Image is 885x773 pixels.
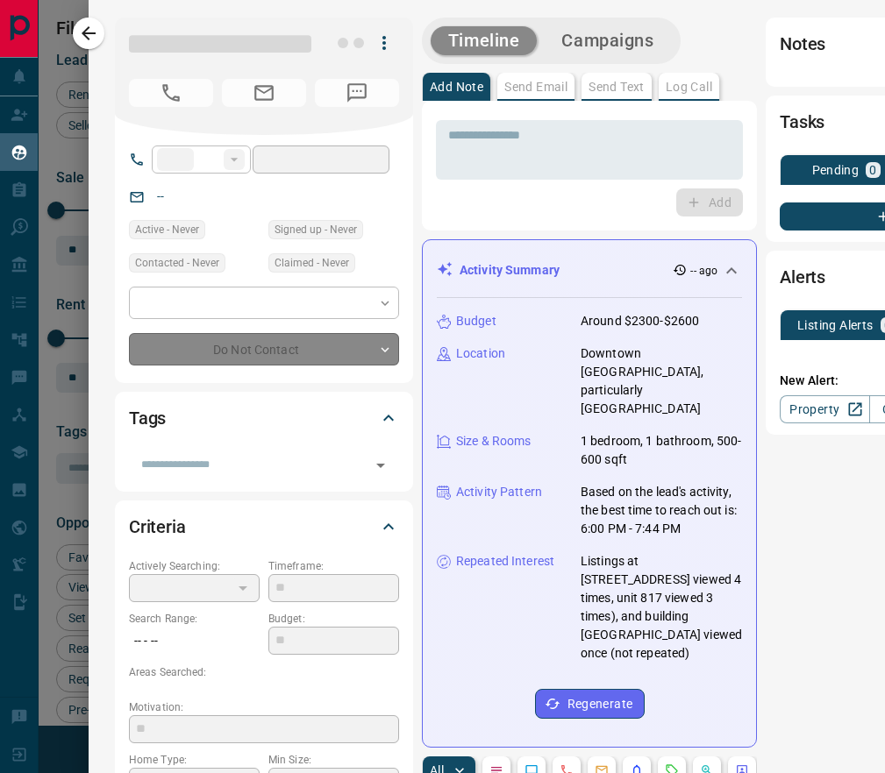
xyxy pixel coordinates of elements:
[535,689,645,719] button: Regenerate
[456,344,505,363] p: Location
[315,79,399,107] span: No Number
[129,627,260,656] p: -- - --
[431,26,538,55] button: Timeline
[456,312,496,330] p: Budget
[129,397,399,439] div: Tags
[581,483,742,538] p: Based on the lead's activity, the best time to reach out is: 6:00 PM - 7:44 PM
[129,664,399,680] p: Areas Searched:
[581,344,742,418] p: Downtown [GEOGRAPHIC_DATA], particularly [GEOGRAPHIC_DATA]
[581,432,742,469] p: 1 bedroom, 1 bathroom, 500-600 sqft
[869,164,876,176] p: 0
[368,453,393,478] button: Open
[129,333,399,365] div: Do Not Contact
[780,30,825,58] h2: Notes
[456,483,542,501] p: Activity Pattern
[780,263,825,291] h2: Alerts
[456,552,554,571] p: Repeated Interest
[275,254,349,272] span: Claimed - Never
[222,79,306,107] span: No Email
[430,81,483,93] p: Add Note
[268,611,399,627] p: Budget:
[690,263,717,279] p: -- ago
[129,611,260,627] p: Search Range:
[268,752,399,768] p: Min Size:
[135,254,219,272] span: Contacted - Never
[544,26,671,55] button: Campaigns
[129,752,260,768] p: Home Type:
[129,506,399,548] div: Criteria
[780,395,870,423] a: Property
[812,164,860,176] p: Pending
[581,552,742,663] p: Listings at [STREET_ADDRESS] viewed 4 times, unit 817 viewed 3 times), and building [GEOGRAPHIC_D...
[581,312,699,330] p: Around $2300-$2600
[268,558,399,574] p: Timeframe:
[129,513,186,541] h2: Criteria
[275,221,357,238] span: Signed up - Never
[797,319,874,331] p: Listing Alerts
[437,254,742,287] div: Activity Summary-- ago
[456,432,532,450] p: Size & Rooms
[129,404,166,432] h2: Tags
[157,189,164,203] a: --
[129,79,213,107] span: No Number
[780,108,824,136] h2: Tasks
[129,558,260,574] p: Actively Searching:
[135,221,199,238] span: Active - Never
[460,261,560,280] p: Activity Summary
[129,699,399,715] p: Motivation:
